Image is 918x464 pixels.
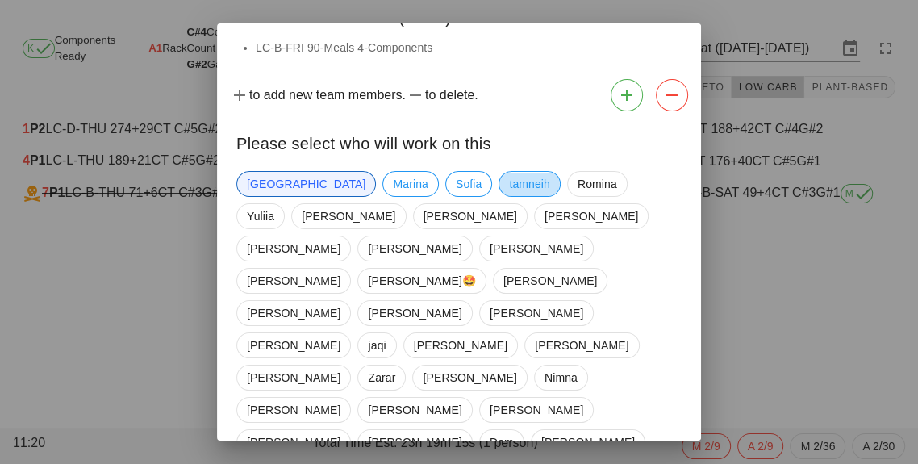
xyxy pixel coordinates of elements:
[368,398,461,422] span: [PERSON_NAME]
[368,236,461,261] span: [PERSON_NAME]
[456,172,482,196] span: Sofia
[247,430,340,454] span: [PERSON_NAME]
[414,333,507,357] span: [PERSON_NAME]
[541,430,635,454] span: [PERSON_NAME]
[247,333,340,357] span: [PERSON_NAME]
[217,73,701,118] div: to add new team members. to delete.
[368,333,386,357] span: jaqi
[247,366,340,390] span: [PERSON_NAME]
[368,269,476,293] span: [PERSON_NAME]🤩
[490,398,583,422] span: [PERSON_NAME]
[490,430,514,454] span: Dom
[247,236,340,261] span: [PERSON_NAME]
[247,204,274,228] span: Yuliia
[423,366,516,390] span: [PERSON_NAME]
[490,301,583,325] span: [PERSON_NAME]
[509,172,550,196] span: tamneih
[247,398,340,422] span: [PERSON_NAME]
[545,366,578,390] span: Nimna
[578,172,617,196] span: Romina
[368,430,461,454] span: [PERSON_NAME]
[302,204,395,228] span: [PERSON_NAME]
[247,301,340,325] span: [PERSON_NAME]
[256,39,682,56] li: LC-B-FRI 90-Meals 4-Components
[247,269,340,293] span: [PERSON_NAME]
[545,204,638,228] span: [PERSON_NAME]
[247,172,365,196] span: [GEOGRAPHIC_DATA]
[535,333,628,357] span: [PERSON_NAME]
[424,204,517,228] span: [PERSON_NAME]
[503,269,597,293] span: [PERSON_NAME]
[368,366,395,390] span: Zarar
[368,301,461,325] span: [PERSON_NAME]
[217,118,701,165] div: Please select who will work on this
[490,236,583,261] span: [PERSON_NAME]
[393,172,428,196] span: Marina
